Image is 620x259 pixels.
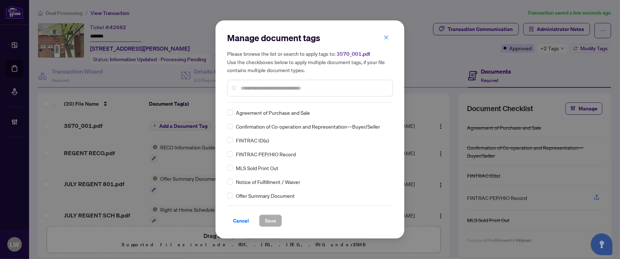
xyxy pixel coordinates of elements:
span: 3570_001.pdf [337,51,370,57]
button: Open asap [591,234,613,255]
span: Notice of Fulfillment / Waiver [236,178,300,186]
h2: Manage document tags [227,32,393,44]
span: Offer Summary Document [236,192,295,200]
h5: Please browse the list or search to apply tags to: Use the checkboxes below to apply multiple doc... [227,50,393,74]
button: Save [259,215,282,227]
span: Agreement of Purchase and Sale [236,109,310,117]
span: Cancel [233,215,249,227]
span: close [384,35,389,40]
span: MLS Sold Print Out [236,164,278,172]
span: FINTRAC PEP/HIO Record [236,150,296,158]
span: FINTRAC ID(s) [236,136,269,144]
span: Confirmation of Co-operation and Representation—Buyer/Seller [236,122,380,130]
button: Cancel [227,215,255,227]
